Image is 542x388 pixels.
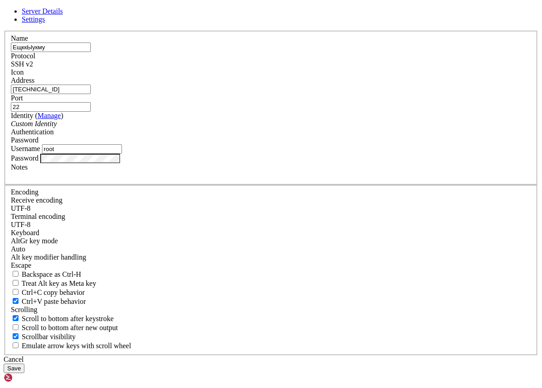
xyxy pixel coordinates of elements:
label: Ctrl-C copies if true, send ^C to host if false. Ctrl-Shift-C sends ^C to host if true, copies if... [11,289,85,296]
label: Scroll to bottom after new output. [11,324,118,331]
div: Custom Identity [11,120,531,128]
input: Backspace as Ctrl-H [13,271,19,277]
span: Escape [11,261,31,269]
span: Scrollbar visibility [22,333,76,341]
span: Emulate arrow keys with scroll wheel [22,342,131,350]
span: Password [11,136,38,144]
span: Scroll to bottom after keystroke [22,315,114,322]
i: Custom Identity [11,120,57,128]
div: UTF-8 [11,221,531,229]
button: Save [4,364,24,373]
input: Server Name [11,43,91,52]
label: Icon [11,68,23,76]
input: Port Number [11,102,91,112]
div: Auto [11,245,531,253]
a: Manage [37,112,61,119]
img: Shellngn [4,373,56,382]
span: Treat Alt key as Meta key [22,279,96,287]
span: Ctrl+C copy behavior [22,289,85,296]
label: Password [11,154,38,162]
label: Username [11,145,40,152]
span: ( ) [35,112,63,119]
label: Controls how the Alt key is handled. Escape: Send an ESC prefix. 8-Bit: Add 128 to the typed char... [11,253,86,261]
label: Identity [11,112,63,119]
span: UTF-8 [11,204,31,212]
label: Keyboard [11,229,39,237]
input: Treat Alt key as Meta key [13,280,19,286]
input: Ctrl+V paste behavior [13,298,19,304]
input: Scroll to bottom after keystroke [13,315,19,321]
div: Escape [11,261,531,270]
div: Cancel [4,355,538,364]
label: Port [11,94,23,102]
label: Name [11,34,28,42]
span: Backspace as Ctrl-H [22,270,81,278]
label: Scrolling [11,306,37,313]
label: Set the expected encoding for data received from the host. If the encodings do not match, visual ... [11,237,58,245]
label: Authentication [11,128,54,136]
input: Ctrl+C copy behavior [13,289,19,295]
span: SSH v2 [11,60,33,68]
label: Notes [11,163,28,171]
label: Address [11,76,34,84]
span: UTF-8 [11,221,31,228]
div: Password [11,136,531,144]
label: Set the expected encoding for data received from the host. If the encodings do not match, visual ... [11,196,62,204]
label: When using the alternative screen buffer, and DECCKM (Application Cursor Keys) is active, mouse w... [11,342,131,350]
label: Protocol [11,52,35,60]
label: Whether the Alt key acts as a Meta key or as a distinct Alt key. [11,279,96,287]
input: Host Name or IP [11,85,91,94]
input: Emulate arrow keys with scroll wheel [13,342,19,348]
label: Whether to scroll to the bottom on any keystroke. [11,315,114,322]
label: The vertical scrollbar mode. [11,333,76,341]
span: Auto [11,245,25,253]
input: Scroll to bottom after new output [13,324,19,330]
label: If true, the backspace should send BS ('\x08', aka ^H). Otherwise the backspace key should send '... [11,270,81,278]
label: The default terminal encoding. ISO-2022 enables character map translations (like graphics maps). ... [11,213,65,220]
input: Scrollbar visibility [13,333,19,339]
input: Login Username [42,144,122,154]
div: SSH v2 [11,60,531,68]
label: Encoding [11,188,38,196]
a: Settings [22,15,45,23]
span: Scroll to bottom after new output [22,324,118,331]
div: UTF-8 [11,204,531,213]
a: Server Details [22,7,63,15]
span: Ctrl+V paste behavior [22,298,86,305]
label: Ctrl+V pastes if true, sends ^V to host if false. Ctrl+Shift+V sends ^V to host if true, pastes i... [11,298,86,305]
